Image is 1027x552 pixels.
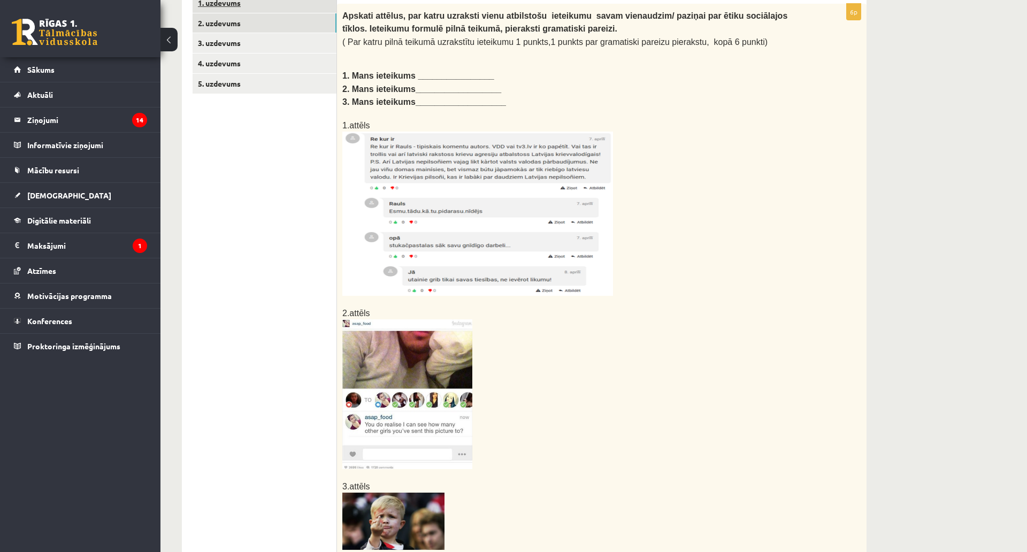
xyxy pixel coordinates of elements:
[27,108,147,132] legend: Ziņojumi
[14,133,147,157] a: Informatīvie ziņojumi
[14,108,147,132] a: Ziņojumi14
[14,183,147,208] a: [DEMOGRAPHIC_DATA]
[133,239,147,253] i: 1
[342,71,494,80] b: 1. Mans ieteikums ________________
[342,85,501,94] b: 2. Mans ieteikums__________________
[27,341,120,351] span: Proktoringa izmēģinājums
[342,319,472,469] img: media
[12,19,97,45] a: Rīgas 1. Tālmācības vidusskola
[27,190,111,200] span: [DEMOGRAPHIC_DATA]
[14,334,147,358] a: Proktoringa izmēģinājums
[27,266,56,275] span: Atzīmes
[342,97,506,106] b: 3. Mans ieteikums___________________
[27,316,72,326] span: Konferences
[342,11,787,33] b: Apskati attēlus, par katru uzraksti vienu atbilstošu ieteikumu savam vienaudzim/ paziņai par ētik...
[193,74,336,94] a: 5. uzdevums
[342,121,370,130] span: 1.attēls
[14,233,147,258] a: Maksājumi1
[846,3,861,20] p: 6p
[14,309,147,333] a: Konferences
[14,208,147,233] a: Digitālie materiāli
[27,216,91,225] span: Digitālie materiāli
[342,482,370,491] span: 3.attēls
[342,493,444,550] img: media
[14,158,147,182] a: Mācību resursi
[27,90,53,99] span: Aktuāli
[132,113,147,127] i: 14
[14,283,147,308] a: Motivācijas programma
[193,13,336,33] a: 2. uzdevums
[27,165,79,175] span: Mācību resursi
[14,258,147,283] a: Atzīmes
[193,53,336,73] a: 4. uzdevums
[14,57,147,82] a: Sākums
[11,11,507,22] body: Визуальный текстовый редактор, wiswyg-editor-user-answer-47024774345740
[14,82,147,107] a: Aktuāli
[27,133,147,157] legend: Informatīvie ziņojumi
[27,65,55,74] span: Sākums
[27,291,112,301] span: Motivācijas programma
[342,309,370,318] span: 2.attēls
[342,132,613,296] img: media
[27,233,147,258] legend: Maksājumi
[193,33,336,53] a: 3. uzdevums
[342,37,768,47] span: ( Par katru pilnā teikumā uzrakstītu ieteikumu 1 punkts,1 punkts par gramatiski pareizu pierakstu...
